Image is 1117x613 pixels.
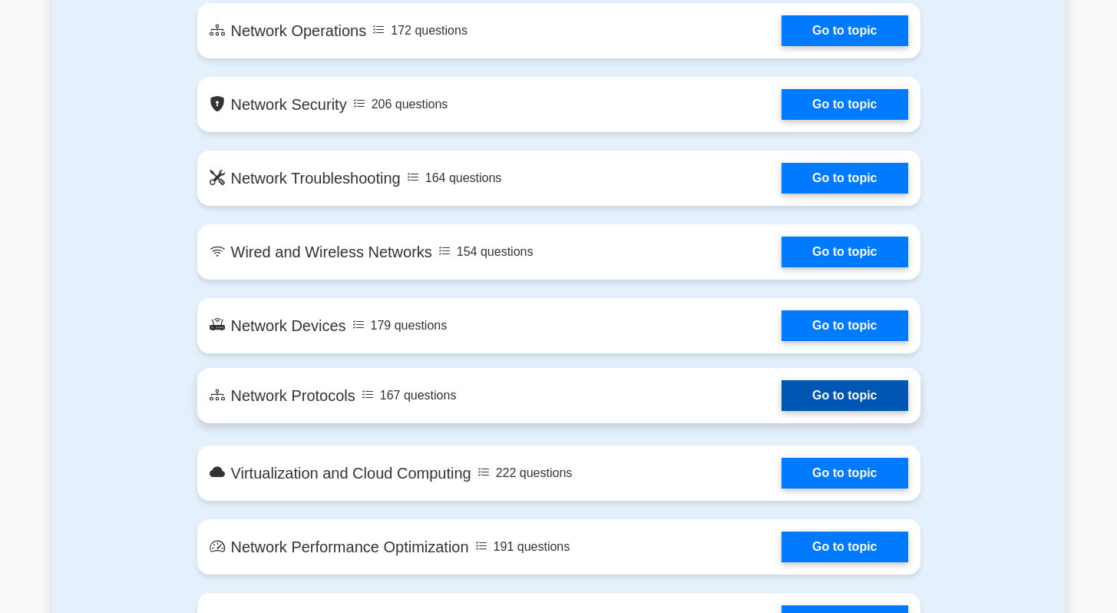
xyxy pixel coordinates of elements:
a: Go to topic [782,15,907,46]
a: Go to topic [782,380,907,411]
a: Go to topic [782,237,907,267]
a: Go to topic [782,89,907,120]
a: Go to topic [782,532,907,562]
a: Go to topic [782,458,907,489]
a: Go to topic [782,163,907,194]
a: Go to topic [782,310,907,341]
